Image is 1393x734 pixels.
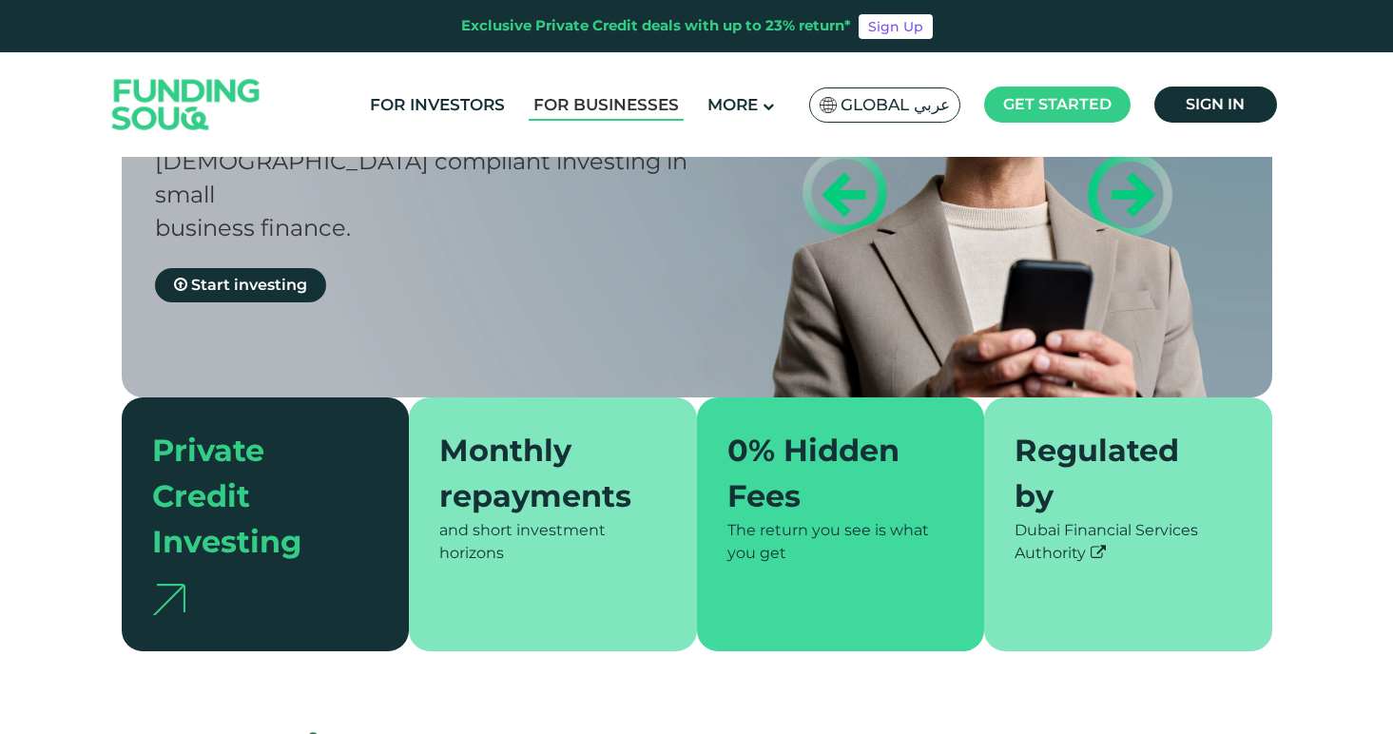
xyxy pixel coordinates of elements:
[727,519,955,565] div: The return you see is what you get
[155,268,326,302] a: Start investing
[439,428,644,519] div: Monthly repayments
[1015,519,1242,565] div: Dubai Financial Services Authority
[93,57,280,153] img: Logo
[707,95,758,114] span: More
[1015,428,1219,519] div: Regulated by
[841,94,950,116] span: Global عربي
[1186,95,1245,113] span: Sign in
[1154,87,1277,123] a: Sign in
[1003,95,1112,113] span: Get started
[529,89,684,121] a: For Businesses
[820,97,837,113] img: SA Flag
[152,428,357,565] div: Private Credit Investing
[727,428,932,519] div: 0% Hidden Fees
[859,14,933,39] a: Sign Up
[152,584,185,615] img: arrow
[155,147,687,241] span: [DEMOGRAPHIC_DATA] compliant investing in small business finance.
[439,519,667,565] div: and short investment horizons
[191,276,307,294] span: Start investing
[365,89,510,121] a: For Investors
[461,15,851,37] div: Exclusive Private Credit deals with up to 23% return*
